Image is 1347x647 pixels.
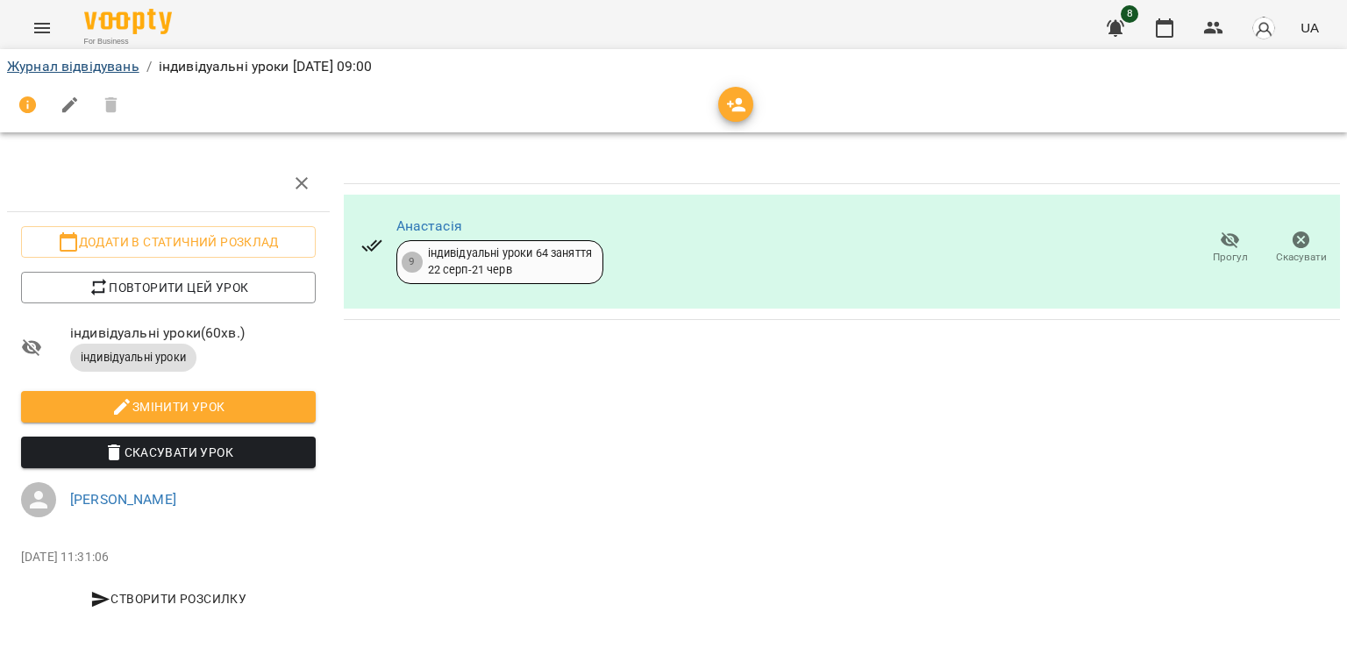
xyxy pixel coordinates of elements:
[159,56,373,77] p: індивідуальні уроки [DATE] 09:00
[70,323,316,344] span: індивідуальні уроки ( 60 хв. )
[84,36,172,47] span: For Business
[396,217,462,234] a: Анастасія
[1121,5,1138,23] span: 8
[70,350,196,366] span: індивідуальні уроки
[21,391,316,423] button: Змінити урок
[35,442,302,463] span: Скасувати Урок
[35,277,302,298] span: Повторити цей урок
[35,231,302,252] span: Додати в статичний розклад
[428,245,592,278] div: індивідуальні уроки 64 заняття 22 серп - 21 черв
[1251,16,1276,40] img: avatar_s.png
[1301,18,1319,37] span: UA
[21,7,63,49] button: Menu
[402,252,423,273] div: 9
[70,491,176,508] a: [PERSON_NAME]
[1213,250,1248,265] span: Прогул
[21,437,316,468] button: Скасувати Урок
[1276,250,1327,265] span: Скасувати
[84,9,172,34] img: Voopty Logo
[146,56,152,77] li: /
[35,396,302,417] span: Змінити урок
[7,58,139,75] a: Журнал відвідувань
[21,583,316,615] button: Створити розсилку
[21,549,316,566] p: [DATE] 11:31:06
[28,588,309,609] span: Створити розсилку
[1294,11,1326,44] button: UA
[1194,224,1265,273] button: Прогул
[1265,224,1336,273] button: Скасувати
[21,272,316,303] button: Повторити цей урок
[7,56,1340,77] nav: breadcrumb
[21,226,316,258] button: Додати в статичний розклад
